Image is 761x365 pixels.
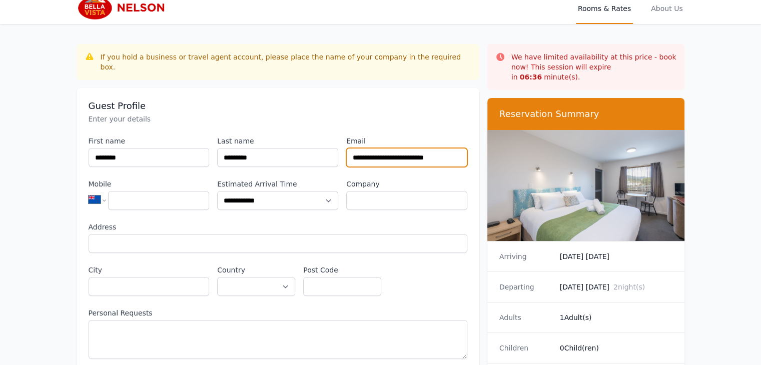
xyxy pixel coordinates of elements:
[89,222,467,232] label: Address
[487,130,685,241] img: Superior King Studio
[560,251,673,261] dd: [DATE] [DATE]
[499,251,552,261] dt: Arriving
[346,136,467,146] label: Email
[520,73,542,81] strong: 06 : 36
[217,265,295,275] label: Country
[89,136,210,146] label: First name
[217,179,338,189] label: Estimated Arrival Time
[89,308,467,318] label: Personal Requests
[89,100,467,112] h3: Guest Profile
[89,179,210,189] label: Mobile
[499,108,673,120] h3: Reservation Summary
[560,282,673,292] dd: [DATE] [DATE]
[560,312,673,322] dd: 1 Adult(s)
[89,114,467,124] p: Enter your details
[346,179,467,189] label: Company
[499,282,552,292] dt: Departing
[511,52,677,82] p: We have limited availability at this price - book now! This session will expire in minute(s).
[89,265,210,275] label: City
[613,283,645,291] span: 2 night(s)
[499,343,552,353] dt: Children
[560,343,673,353] dd: 0 Child(ren)
[101,52,471,72] div: If you hold a business or travel agent account, please place the name of your company in the requ...
[217,136,338,146] label: Last name
[499,312,552,322] dt: Adults
[303,265,381,275] label: Post Code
